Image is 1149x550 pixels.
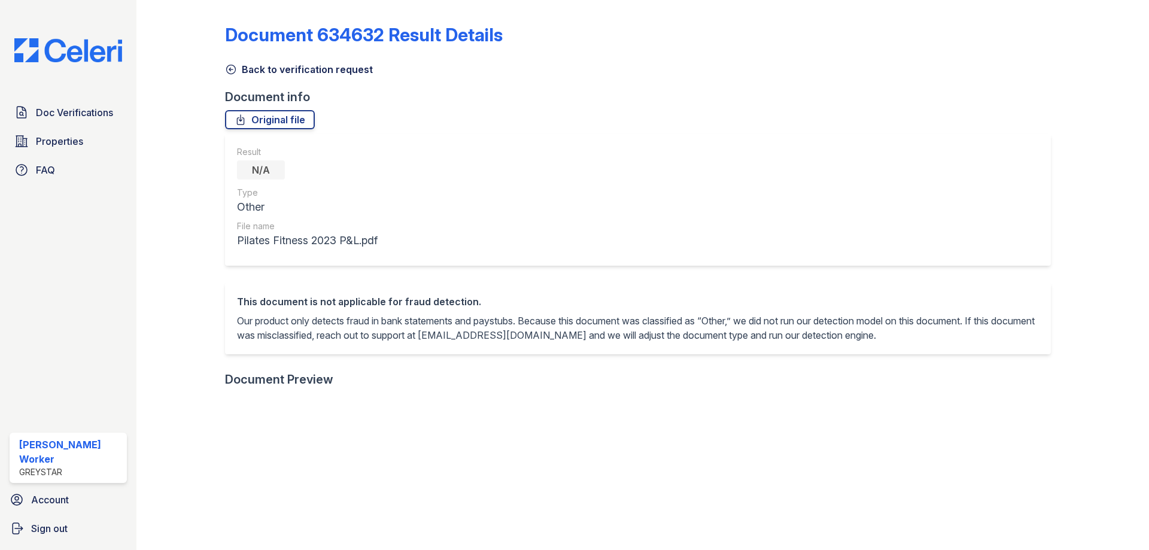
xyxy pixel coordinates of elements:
a: Account [5,488,132,512]
a: Properties [10,129,127,153]
img: CE_Logo_Blue-a8612792a0a2168367f1c8372b55b34899dd931a85d93a1a3d3e32e68fde9ad4.png [5,38,132,62]
span: Properties [36,134,83,148]
a: Doc Verifications [10,101,127,124]
span: FAQ [36,163,55,177]
a: Sign out [5,516,132,540]
div: Type [237,187,378,199]
a: Back to verification request [225,62,373,77]
a: Original file [225,110,315,129]
div: Pilates Fitness 2023 P&L.pdf [237,232,378,249]
span: Sign out [31,521,68,536]
div: Document Preview [225,371,333,388]
p: Our product only detects fraud in bank statements and paystubs. Because this document was classif... [237,314,1039,342]
a: Document 634632 Result Details [225,24,503,45]
span: Doc Verifications [36,105,113,120]
div: Other [237,199,378,215]
div: [PERSON_NAME] Worker [19,437,122,466]
div: N/A [237,160,285,180]
div: Result [237,146,378,158]
div: Document info [225,89,1060,105]
span: Account [31,493,69,507]
div: This document is not applicable for fraud detection. [237,294,1039,309]
div: File name [237,220,378,232]
div: Greystar [19,466,122,478]
a: FAQ [10,158,127,182]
